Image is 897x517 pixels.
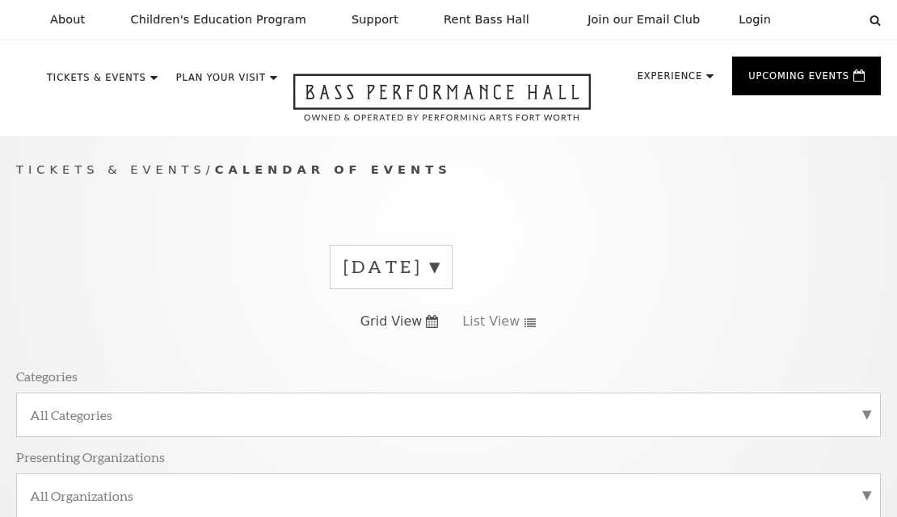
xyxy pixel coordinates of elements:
p: / [16,160,881,180]
p: Plan Your Visit [176,74,266,91]
p: About [50,13,85,27]
p: Tickets & Events [47,74,146,91]
p: Upcoming Events [748,72,849,90]
select: Select: [797,12,854,27]
span: Tickets & Events [16,162,206,176]
label: All Categories [30,406,867,423]
p: Support [352,13,398,27]
label: All Organizations [30,487,867,504]
p: Rent Bass Hall [444,13,529,27]
span: List View [462,313,520,330]
span: Calendar of Events [215,162,452,176]
p: Children's Education Program [130,13,306,27]
p: Categories [16,368,78,385]
p: Experience [638,72,702,90]
span: Grid View [360,313,423,330]
p: Presenting Organizations [16,448,165,465]
label: [DATE] [343,254,439,280]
